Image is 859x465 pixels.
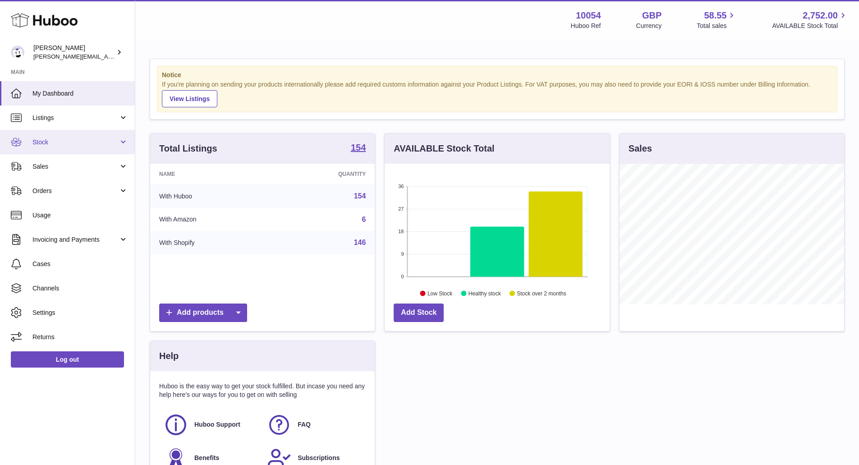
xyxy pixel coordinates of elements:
[351,143,366,154] a: 154
[32,308,128,317] span: Settings
[704,9,726,22] span: 58.55
[399,206,404,212] text: 27
[162,80,832,107] div: If you're planning on sending your products internationally please add required customs informati...
[150,208,273,231] td: With Amazon
[351,143,366,152] strong: 154
[159,350,179,362] h3: Help
[354,192,366,200] a: 154
[11,46,24,59] img: luz@capsuline.com
[164,413,258,437] a: Huboo Support
[394,304,444,322] a: Add Stock
[576,9,601,22] strong: 10054
[150,164,273,184] th: Name
[803,9,838,22] span: 2,752.00
[362,216,366,223] a: 6
[159,143,217,155] h3: Total Listings
[150,231,273,254] td: With Shopify
[399,184,404,189] text: 36
[32,235,119,244] span: Invoicing and Payments
[32,284,128,293] span: Channels
[32,211,128,220] span: Usage
[32,260,128,268] span: Cases
[159,304,247,322] a: Add products
[642,9,661,22] strong: GBP
[162,90,217,107] a: View Listings
[298,420,311,429] span: FAQ
[150,184,273,208] td: With Huboo
[399,229,404,234] text: 18
[772,22,848,30] span: AVAILABLE Stock Total
[427,290,453,296] text: Low Stock
[354,239,366,246] a: 146
[11,351,124,368] a: Log out
[772,9,848,30] a: 2,752.00 AVAILABLE Stock Total
[33,44,115,61] div: [PERSON_NAME]
[267,413,361,437] a: FAQ
[401,251,404,257] text: 9
[32,162,119,171] span: Sales
[32,138,119,147] span: Stock
[33,53,181,60] span: [PERSON_NAME][EMAIL_ADDRESS][DOMAIN_NAME]
[629,143,652,155] h3: Sales
[194,420,240,429] span: Huboo Support
[401,274,404,279] text: 0
[394,143,494,155] h3: AVAILABLE Stock Total
[32,114,119,122] span: Listings
[517,290,566,296] text: Stock over 2 months
[32,187,119,195] span: Orders
[273,164,375,184] th: Quantity
[469,290,501,296] text: Healthy stock
[697,22,737,30] span: Total sales
[162,71,832,79] strong: Notice
[636,22,662,30] div: Currency
[194,454,219,462] span: Benefits
[697,9,737,30] a: 58.55 Total sales
[32,333,128,341] span: Returns
[298,454,340,462] span: Subscriptions
[32,89,128,98] span: My Dashboard
[571,22,601,30] div: Huboo Ref
[159,382,366,399] p: Huboo is the easy way to get your stock fulfilled. But incase you need any help here's our ways f...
